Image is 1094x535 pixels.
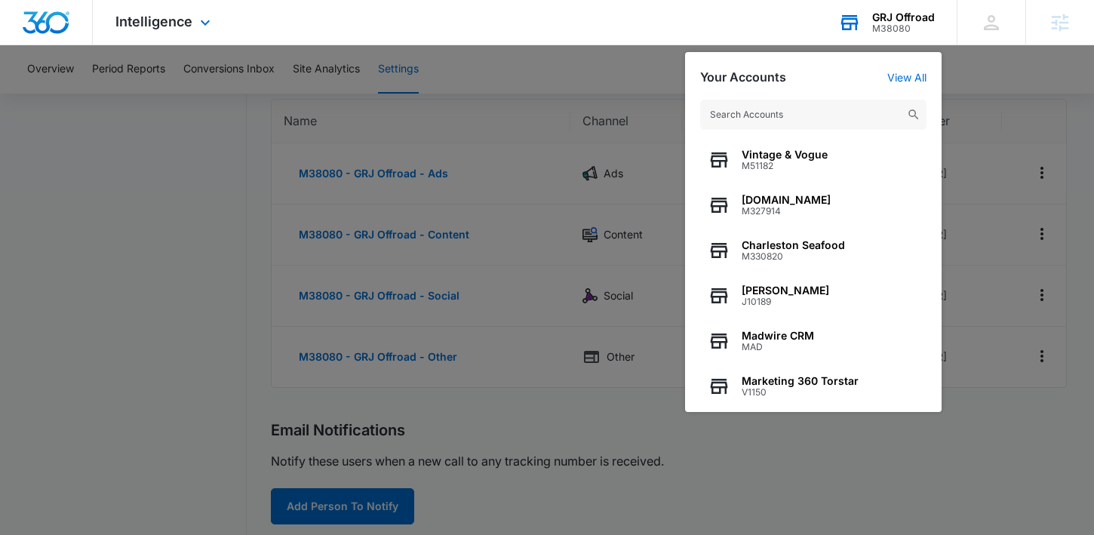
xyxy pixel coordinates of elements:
[742,375,859,387] span: Marketing 360 Torstar
[115,14,192,29] span: Intelligence
[742,330,814,342] span: Madwire CRM
[700,100,927,130] input: Search Accounts
[742,161,828,171] span: M51182
[742,206,831,217] span: M327914
[872,11,935,23] div: account name
[742,194,831,206] span: [DOMAIN_NAME]
[700,318,927,364] button: Madwire CRMMAD
[700,228,927,273] button: Charleston SeafoodM330820
[742,297,829,307] span: J10189
[742,251,845,262] span: M330820
[742,342,814,352] span: MAD
[887,71,927,84] a: View All
[742,387,859,398] span: V1150
[700,273,927,318] button: [PERSON_NAME]J10189
[700,70,786,85] h2: Your Accounts
[872,23,935,34] div: account id
[700,183,927,228] button: [DOMAIN_NAME]M327914
[700,137,927,183] button: Vintage & VogueM51182
[742,284,829,297] span: [PERSON_NAME]
[742,149,828,161] span: Vintage & Vogue
[700,364,927,409] button: Marketing 360 TorstarV1150
[742,239,845,251] span: Charleston Seafood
